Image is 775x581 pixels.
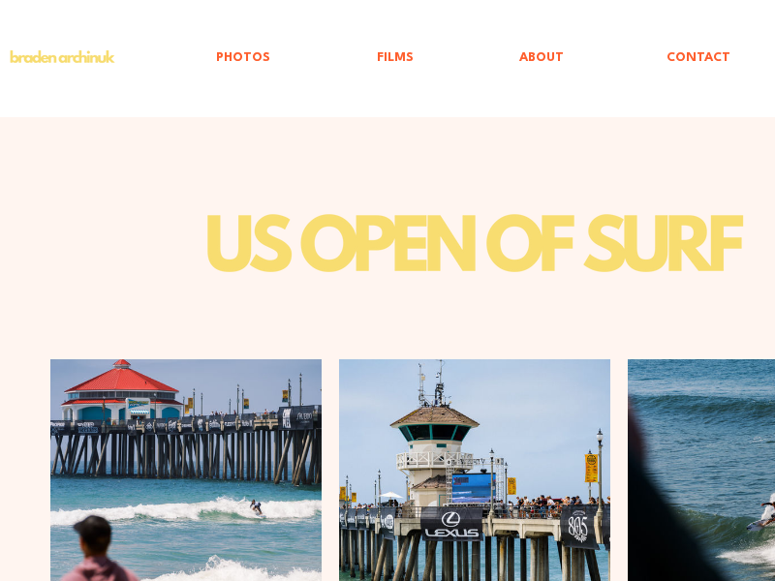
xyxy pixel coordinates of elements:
[657,36,740,80] p: CONTACT
[367,36,423,80] p: FILMS
[206,36,280,80] p: PHOTOS
[578,36,745,80] a: CONTACT
[510,36,573,80] p: ABOUT
[285,36,428,80] a: FILMS
[126,36,285,80] a: PHOTOS
[428,36,578,80] a: ABOUT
